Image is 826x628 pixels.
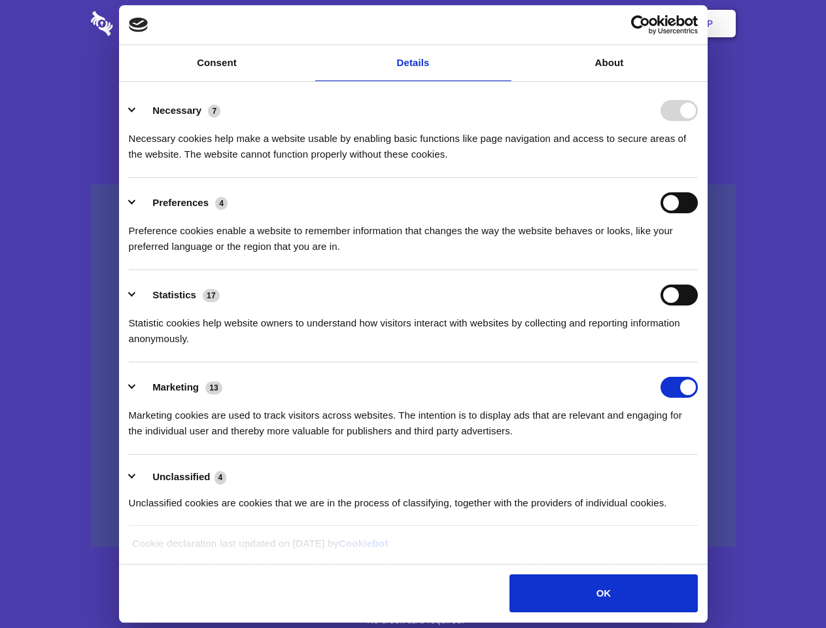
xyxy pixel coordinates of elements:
label: Necessary [152,105,201,116]
div: Cookie declaration last updated on [DATE] by [122,536,704,561]
a: Cookiebot [339,538,388,549]
label: Marketing [152,381,199,392]
div: Necessary cookies help make a website usable by enabling basic functions like page navigation and... [129,121,698,162]
button: Preferences (4) [129,192,236,213]
span: 4 [215,197,228,210]
label: Preferences [152,197,209,208]
span: 7 [208,105,220,118]
button: Marketing (13) [129,377,231,398]
a: Consent [119,45,315,81]
a: Wistia video thumbnail [91,184,736,548]
span: 4 [215,471,227,484]
h1: Eliminate Slack Data Loss. [91,59,736,106]
button: Necessary (7) [129,100,229,121]
a: Details [315,45,511,81]
div: Statistic cookies help website owners to understand how visitors interact with websites by collec... [129,305,698,347]
button: OK [509,574,697,612]
span: 17 [203,289,220,302]
img: logo-wordmark-white-trans-d4663122ce5f474addd5e946df7df03e33cb6a1c49d2221995e7729f52c070b2.svg [91,11,203,36]
button: Unclassified (4) [129,469,235,485]
a: About [511,45,708,81]
div: Unclassified cookies are cookies that we are in the process of classifying, together with the pro... [129,485,698,511]
span: 13 [205,381,222,394]
a: Pricing [384,3,441,44]
div: Preference cookies enable a website to remember information that changes the way the website beha... [129,213,698,254]
a: Login [593,3,650,44]
h4: Auto-redaction of sensitive data, encrypted data sharing and self-destructing private chats. Shar... [91,119,736,162]
a: Usercentrics Cookiebot - opens in a new window [583,15,698,35]
a: Contact [530,3,591,44]
label: Statistics [152,289,196,300]
img: logo [129,18,148,32]
div: Marketing cookies are used to track visitors across websites. The intention is to display ads tha... [129,398,698,439]
button: Statistics (17) [129,285,228,305]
